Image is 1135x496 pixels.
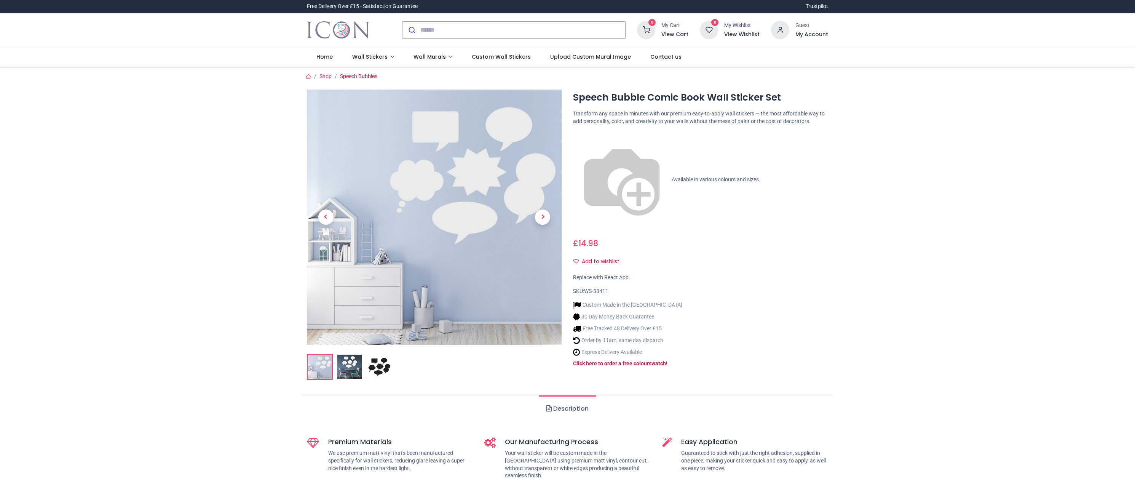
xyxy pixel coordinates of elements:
[307,19,370,41] a: Logo of Icon Wall Stickers
[573,301,682,309] li: Custom Made in the [GEOGRAPHIC_DATA]
[328,450,473,472] p: We use premium matt vinyl that's been manufactured specifically for wall stickers, reducing glare...
[806,3,828,10] a: Trustpilot
[637,26,655,32] a: 0
[307,19,370,41] img: Icon Wall Stickers
[524,128,562,306] a: Next
[328,437,473,447] h5: Premium Materials
[700,26,718,32] a: 0
[573,288,828,295] div: SKU:
[535,210,550,225] span: Next
[648,19,656,26] sup: 0
[307,90,562,345] img: Speech Bubble Comic Book Wall Sticker Set
[318,210,334,225] span: Previous
[681,437,829,447] h5: Easy Application
[795,31,828,38] a: My Account
[352,53,388,61] span: Wall Stickers
[578,238,598,249] span: 14.98
[711,19,718,26] sup: 0
[573,313,682,321] li: 30 Day Money Back Guarantee
[681,450,829,472] p: Guaranteed to stick with just the right adhesion, supplied in one piece, making your sticker quic...
[472,53,531,61] span: Custom Wall Stickers
[573,274,828,282] div: Replace with React App.
[724,31,760,38] a: View Wishlist
[343,47,404,67] a: Wall Stickers
[649,360,666,366] a: swatch
[672,176,760,182] span: Available in various colours and sizes.
[505,437,651,447] h5: Our Manufacturing Process
[584,288,608,294] span: WS-33411
[573,255,626,268] button: Add to wishlistAdd to wishlist
[573,238,598,249] span: £
[550,53,631,61] span: Upload Custom Mural Image
[795,22,828,29] div: Guest
[661,31,688,38] a: View Cart
[307,128,345,306] a: Previous
[337,355,362,379] img: WS-33411-02
[573,110,828,125] p: Transform any space in minutes with our premium easy-to-apply wall stickers — the most affordable...
[573,336,682,344] li: Order by 11am, same day dispatch
[666,360,667,366] a: !
[319,73,332,79] a: Shop
[661,22,688,29] div: My Cart
[573,131,670,229] img: color-wheel.png
[573,325,682,333] li: Free Tracked 48 Delivery Over £15
[402,22,420,38] button: Submit
[650,53,682,61] span: Contact us
[573,259,579,264] i: Add to wishlist
[724,22,760,29] div: My Wishlist
[539,395,596,422] a: Description
[340,73,377,79] a: Speech Bubbles
[573,348,682,356] li: Express Delivery Available
[308,355,332,379] img: Speech Bubble Comic Book Wall Sticker Set
[573,91,828,104] h1: Speech Bubble Comic Book Wall Sticker Set
[573,360,649,366] a: Click here to order a free colour
[505,450,651,479] p: Your wall sticker will be custom made in the [GEOGRAPHIC_DATA] using premium matt vinyl, contour ...
[367,355,391,379] img: WS-33411-03
[404,47,462,67] a: Wall Murals
[413,53,446,61] span: Wall Murals
[307,3,418,10] div: Free Delivery Over £15 - Satisfaction Guarantee
[316,53,333,61] span: Home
